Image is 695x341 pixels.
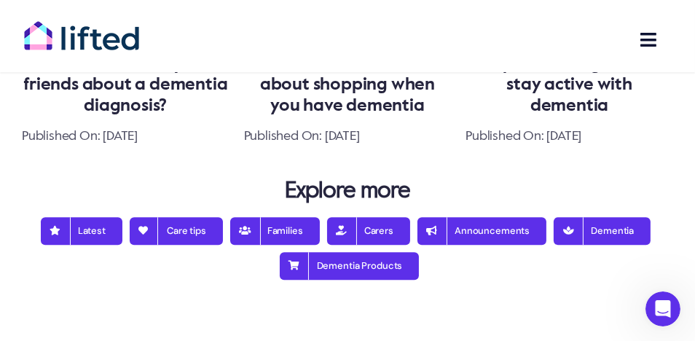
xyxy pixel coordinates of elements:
nav: Blog Nav [22,210,673,280]
a: Latest [41,217,122,245]
strong: Explore more [285,180,410,203]
span: Dementia Products [297,260,403,272]
span: Published On: [DATE] [466,130,581,143]
a: Keep on moving: How to stay active with dementia [473,55,667,114]
span: Carers [344,225,393,237]
span: Published On: [DATE] [22,130,138,143]
a: How do I tell family and friends about a dementia diagnosis? [23,55,227,114]
a: lifted-logo [23,20,140,35]
span: Announcements [434,225,530,237]
span: Families [247,225,303,237]
a: Announcements [417,217,546,245]
a: Care tips [130,217,223,245]
a: Dementia Products [280,252,420,280]
iframe: Intercom live chat [645,291,680,326]
a: Dementia [554,217,651,245]
span: Published On: [DATE] [244,130,360,143]
span: Latest [58,225,106,237]
nav: Main Menu [510,22,672,58]
a: Families [230,217,320,245]
span: Dementia [570,225,634,237]
span: Care tips [146,225,206,237]
a: Carers [327,217,410,245]
a: The GOOD and BAD news about shopping when you have dementia [248,55,448,114]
